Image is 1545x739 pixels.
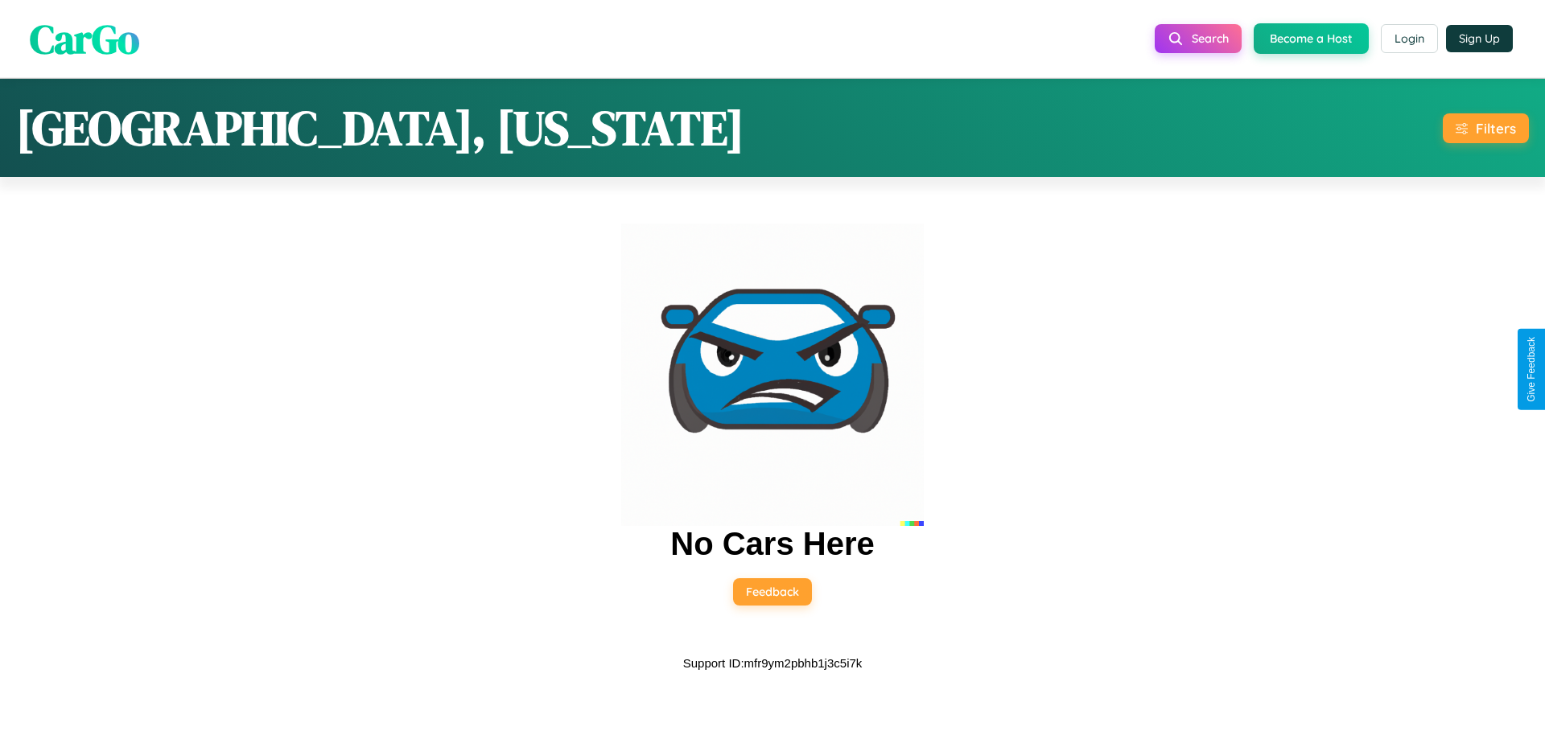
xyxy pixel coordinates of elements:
div: Give Feedback [1526,337,1537,402]
button: Feedback [733,578,812,606]
div: Filters [1476,120,1516,137]
button: Sign Up [1446,25,1513,52]
p: Support ID: mfr9ym2pbhb1j3c5i7k [683,652,863,674]
span: Search [1192,31,1229,46]
span: CarGo [30,10,139,66]
button: Login [1381,24,1438,53]
h2: No Cars Here [670,526,874,562]
button: Become a Host [1254,23,1369,54]
img: car [621,224,924,526]
button: Filters [1443,113,1529,143]
h1: [GEOGRAPHIC_DATA], [US_STATE] [16,95,744,161]
button: Search [1155,24,1242,53]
